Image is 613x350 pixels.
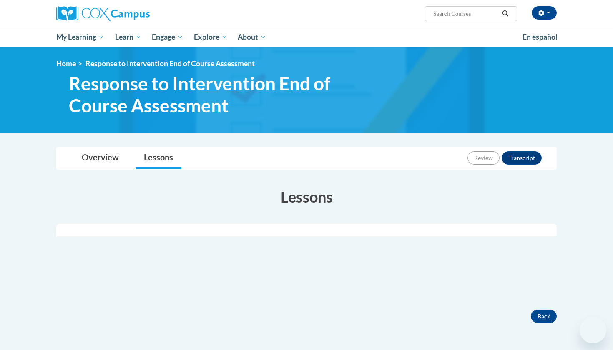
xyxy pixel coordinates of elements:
[499,9,512,19] button: Search
[152,32,183,42] span: Engage
[432,9,499,19] input: Search Courses
[238,32,266,42] span: About
[136,147,181,169] a: Lessons
[56,6,215,21] a: Cox Campus
[110,27,147,47] a: Learn
[502,151,542,165] button: Transcript
[56,59,76,68] a: Home
[85,59,255,68] span: Response to Intervention End of Course Assessment
[56,6,150,21] img: Cox Campus
[73,147,127,169] a: Overview
[194,32,227,42] span: Explore
[523,32,558,41] span: En español
[531,310,557,323] button: Back
[115,32,141,42] span: Learn
[69,72,357,117] span: Response to Intervention End of Course Assessment
[56,186,557,207] h3: Lessons
[532,6,557,20] button: Account Settings
[56,32,104,42] span: My Learning
[233,27,272,47] a: About
[188,27,233,47] a: Explore
[146,27,188,47] a: Engage
[517,28,563,46] a: En español
[580,317,606,343] iframe: Button to launch messaging window
[467,151,500,165] button: Review
[51,27,110,47] a: My Learning
[44,27,569,47] div: Main menu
